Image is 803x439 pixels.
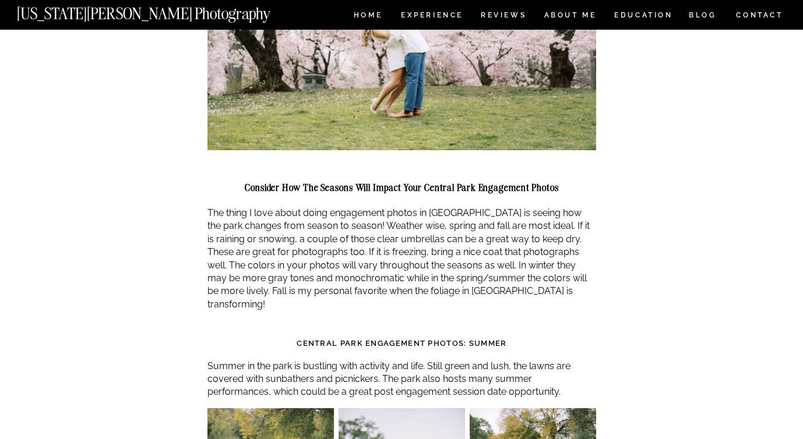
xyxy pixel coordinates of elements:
a: ABOUT ME [544,12,597,22]
a: REVIEWS [481,12,524,22]
a: CONTACT [735,9,784,22]
p: The thing I love about doing engagement photos in [GEOGRAPHIC_DATA] is seeing how the park change... [207,207,596,311]
a: HOME [351,12,385,22]
a: EDUCATION [613,12,674,22]
a: BLOG [689,12,717,22]
a: [US_STATE][PERSON_NAME] Photography [17,6,309,16]
a: Experience [401,12,462,22]
strong: Central Park Engagement Photos: Summer [297,339,506,348]
strong: Consider How the Seasons Will Impact Your Central Park Engagement Photos [245,182,559,193]
p: Summer in the park is bustling with activity and life. Still green and lush, the lawns are covere... [207,360,596,399]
